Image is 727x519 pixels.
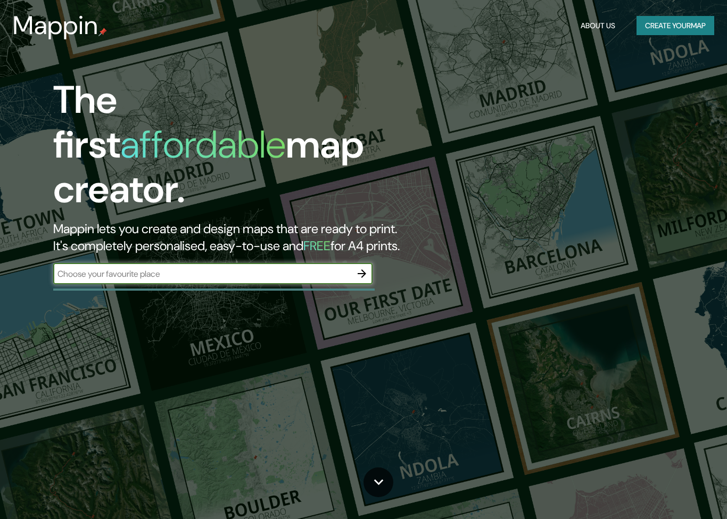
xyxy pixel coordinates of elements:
h5: FREE [303,237,331,254]
h2: Mappin lets you create and design maps that are ready to print. It's completely personalised, eas... [53,220,417,254]
button: About Us [576,16,619,36]
img: mappin-pin [98,28,107,36]
h1: affordable [120,120,286,169]
h1: The first map creator. [53,78,417,220]
button: Create yourmap [637,16,714,36]
h3: Mappin [13,11,98,40]
input: Choose your favourite place [53,268,351,280]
